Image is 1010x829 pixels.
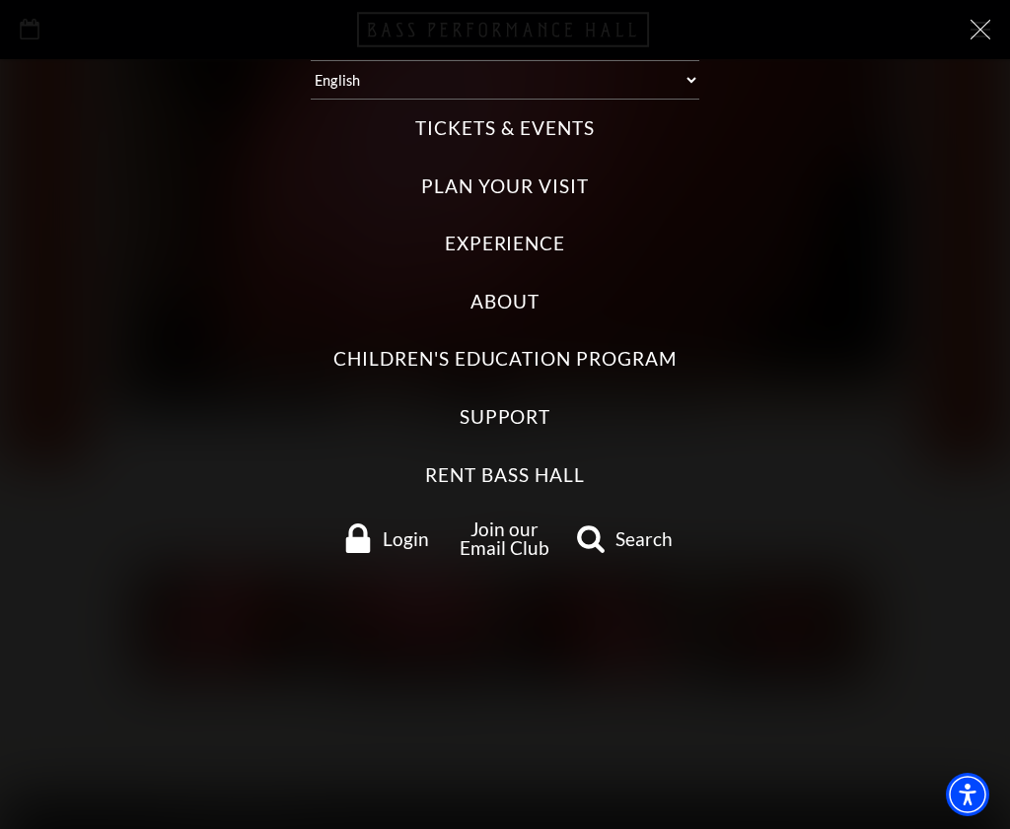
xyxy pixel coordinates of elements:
label: Tickets & Events [415,115,594,142]
label: Plan Your Visit [421,173,588,200]
label: Rent Bass Hall [425,462,584,489]
label: Support [460,404,551,431]
a: Login [327,523,445,553]
label: About [470,289,540,315]
span: Search [615,529,673,548]
a: Join our Email Club [460,518,549,559]
label: Experience [445,231,566,257]
select: Select: [311,60,699,100]
a: search [565,523,683,553]
label: Children's Education Program [333,346,677,373]
div: Accessibility Menu [946,773,989,816]
span: Login [383,529,429,548]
